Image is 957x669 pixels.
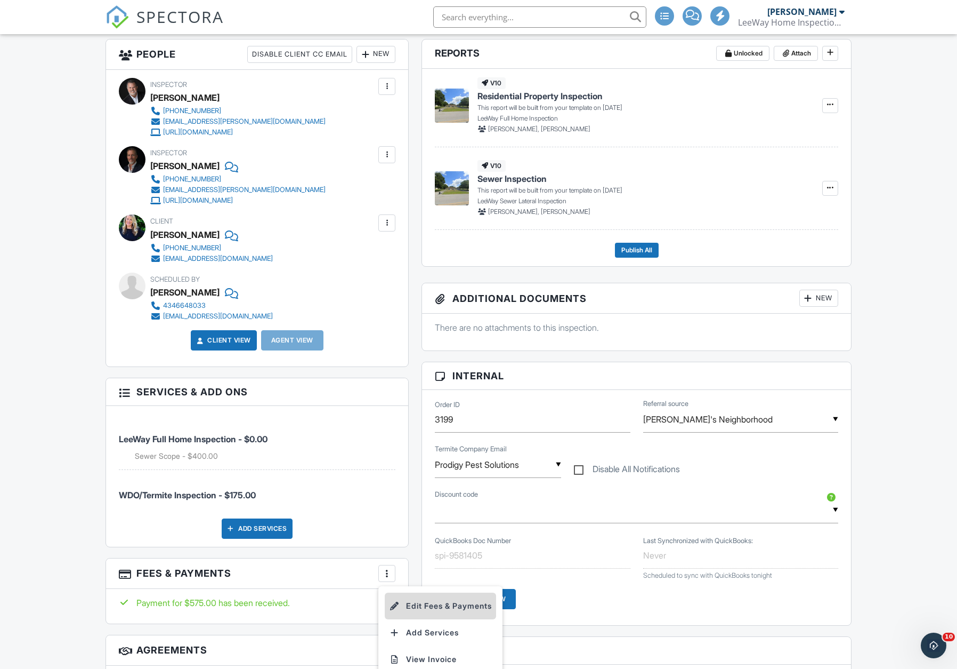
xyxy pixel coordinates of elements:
[150,227,220,243] div: [PERSON_NAME]
[222,519,293,539] div: Add Services
[435,536,511,546] label: QuickBooks Doc Number
[150,90,220,106] div: [PERSON_NAME]
[106,5,129,29] img: The Best Home Inspection Software - Spectora
[150,311,273,322] a: [EMAIL_ADDRESS][DOMAIN_NAME]
[150,106,326,116] a: [PHONE_NUMBER]
[119,490,256,500] span: WDO/Termite Inspection - $175.00
[106,14,224,37] a: SPECTORA
[106,635,408,666] h3: Agreements
[163,312,273,321] div: [EMAIL_ADDRESS][DOMAIN_NAME]
[106,559,408,589] h3: Fees & Payments
[106,378,408,406] h3: Services & Add ons
[150,195,326,206] a: [URL][DOMAIN_NAME]
[106,39,408,70] h3: People
[435,490,478,499] label: Discount code
[150,243,273,253] a: [PHONE_NUMBER]
[435,400,460,410] label: Order ID
[163,117,326,126] div: [EMAIL_ADDRESS][PERSON_NAME][DOMAIN_NAME]
[163,107,221,115] div: [PHONE_NUMBER]
[150,116,326,127] a: [EMAIL_ADDRESS][PERSON_NAME][DOMAIN_NAME]
[643,536,753,546] label: Last Synchronized with QuickBooks:
[574,464,680,477] label: Disable All Notifications
[767,6,837,17] div: [PERSON_NAME]
[422,362,851,390] h3: Internal
[150,300,273,311] a: 4346648033
[150,253,273,264] a: [EMAIL_ADDRESS][DOMAIN_NAME]
[943,633,955,641] span: 10
[150,275,200,283] span: Scheduled By
[163,128,233,137] div: [URL][DOMAIN_NAME]
[799,290,838,307] div: New
[163,175,221,184] div: [PHONE_NUMBER]
[150,127,326,138] a: [URL][DOMAIN_NAME]
[738,17,845,28] div: LeeWay Home Inspection LLC
[422,283,851,314] h3: Additional Documents
[150,81,187,89] span: Inspector
[119,434,267,444] span: LeeWay Full Home Inspection - $0.00
[921,633,946,658] iframe: Intercom live chat
[194,335,251,346] a: Client View
[150,284,220,300] div: [PERSON_NAME]
[150,158,220,174] div: [PERSON_NAME]
[643,571,772,579] span: Scheduled to sync with QuickBooks tonight
[150,217,173,225] span: Client
[163,196,233,205] div: [URL][DOMAIN_NAME]
[163,301,206,310] div: 4346648033
[136,5,224,28] span: SPECTORA
[119,597,395,609] div: Payment for $575.00 has been received.
[435,322,838,333] p: There are no attachments to this inspection.
[163,254,273,263] div: [EMAIL_ADDRESS][DOMAIN_NAME]
[150,174,326,185] a: [PHONE_NUMBER]
[163,244,221,252] div: [PHONE_NUMBER]
[150,149,187,157] span: Inspector
[247,46,352,63] div: Disable Client CC Email
[119,414,395,470] li: Service: LeeWay Full Home Inspection
[433,6,646,28] input: Search everything...
[643,399,688,409] label: Referral source
[422,637,851,665] h3: Notes
[150,185,326,195] a: [EMAIL_ADDRESS][PERSON_NAME][DOMAIN_NAME]
[119,470,395,509] li: Service: WDO/Termite Inspection
[356,46,395,63] div: New
[435,444,507,454] label: Termite Company Email
[163,186,326,194] div: [EMAIL_ADDRESS][PERSON_NAME][DOMAIN_NAME]
[135,451,395,461] li: Add on: Sewer Scope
